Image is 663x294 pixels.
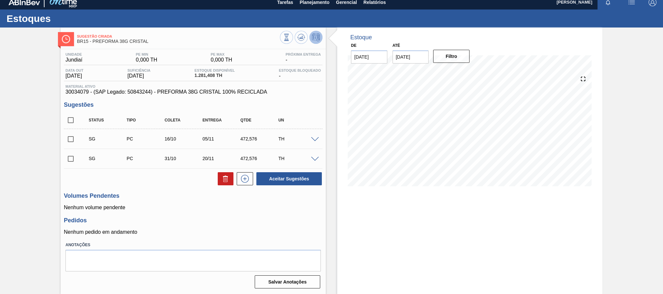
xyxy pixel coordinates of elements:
[62,35,70,43] img: Ícone
[295,31,308,44] button: Atualizar Gráfico
[87,118,130,122] div: Status
[201,118,243,122] div: Entrega
[163,136,206,141] div: 16/10/2025
[233,172,253,185] div: Nova sugestão
[125,118,168,122] div: Tipo
[65,73,83,79] span: [DATE]
[201,156,243,161] div: 20/11/2025
[239,118,281,122] div: Qtde
[77,34,280,38] span: Sugestão Criada
[256,172,322,185] button: Aceitar Sugestões
[65,240,321,250] label: Anotações
[253,172,322,186] div: Aceitar Sugestões
[211,57,232,63] span: 0,000 TH
[201,136,243,141] div: 05/11/2025
[65,84,321,88] span: Material ativo
[309,31,322,44] button: Desprogramar Estoque
[214,172,233,185] div: Excluir Sugestões
[65,57,83,63] span: Jundiaí
[127,68,150,72] span: Suficiência
[64,229,322,235] p: Nenhum pedido em andamento
[64,217,322,224] h3: Pedidos
[194,68,235,72] span: Estoque Disponível
[280,31,293,44] button: Visão Geral dos Estoques
[77,39,280,44] span: BR15 - PREFORMA 38G CRISTAL
[65,68,83,72] span: Data out
[64,193,322,199] h3: Volumes Pendentes
[87,156,130,161] div: Sugestão Criada
[255,275,320,288] button: Salvar Anotações
[351,43,357,48] label: De
[350,34,372,41] div: Estoque
[279,68,321,72] span: Estoque Bloqueado
[285,52,321,56] span: Próxima Entrega
[277,136,319,141] div: TH
[125,136,168,141] div: Pedido de Compra
[136,57,157,63] span: 0,000 TH
[65,89,321,95] span: 30034079 - (SAP Legado: 50843244) - PREFORMA 38G CRISTAL 100% RECICLADA
[239,156,281,161] div: 472,576
[87,136,130,141] div: Sugestão Criada
[211,52,232,56] span: PE MAX
[163,118,206,122] div: Coleta
[433,50,470,63] button: Filtro
[194,73,235,78] span: 1.281,408 TH
[393,43,400,48] label: Até
[163,156,206,161] div: 31/10/2025
[393,50,429,64] input: dd/mm/yyyy
[64,205,322,211] p: Nenhum volume pendente
[65,52,83,56] span: Unidade
[125,156,168,161] div: Pedido de Compra
[64,101,322,108] h3: Sugestões
[351,50,387,64] input: dd/mm/yyyy
[127,73,150,79] span: [DATE]
[239,136,281,141] div: 472,576
[284,52,322,63] div: -
[7,15,123,22] h1: Estoques
[277,156,319,161] div: TH
[277,118,319,122] div: UN
[136,52,157,56] span: PE MIN
[277,68,322,79] div: -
